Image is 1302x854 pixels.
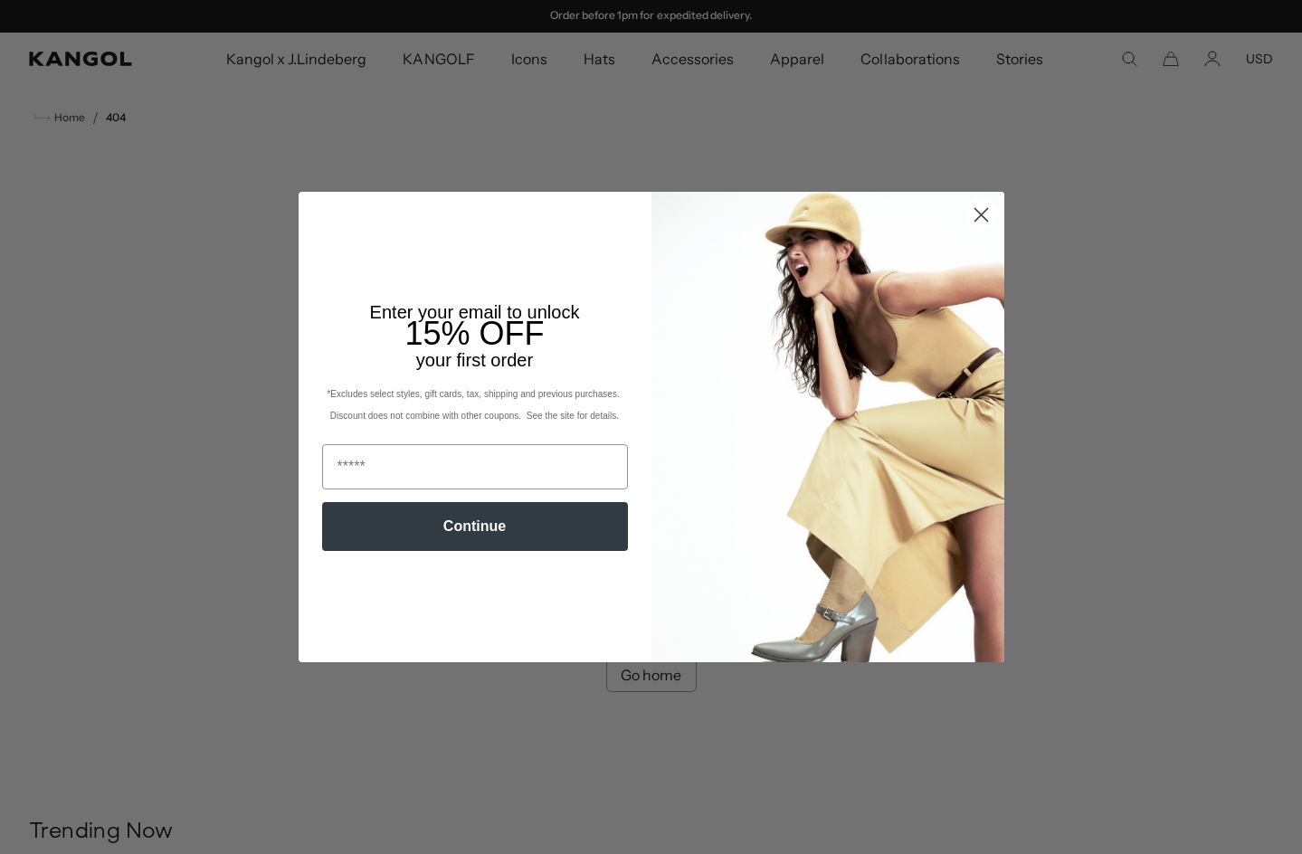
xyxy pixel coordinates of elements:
[965,199,997,231] button: Close dialog
[327,389,622,421] span: *Excludes select styles, gift cards, tax, shipping and previous purchases. Discount does not comb...
[651,192,1004,662] img: 93be19ad-e773-4382-80b9-c9d740c9197f.jpeg
[370,302,580,322] span: Enter your email to unlock
[404,315,544,352] span: 15% OFF
[416,350,533,370] span: your first order
[322,502,628,551] button: Continue
[322,444,628,489] input: Email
